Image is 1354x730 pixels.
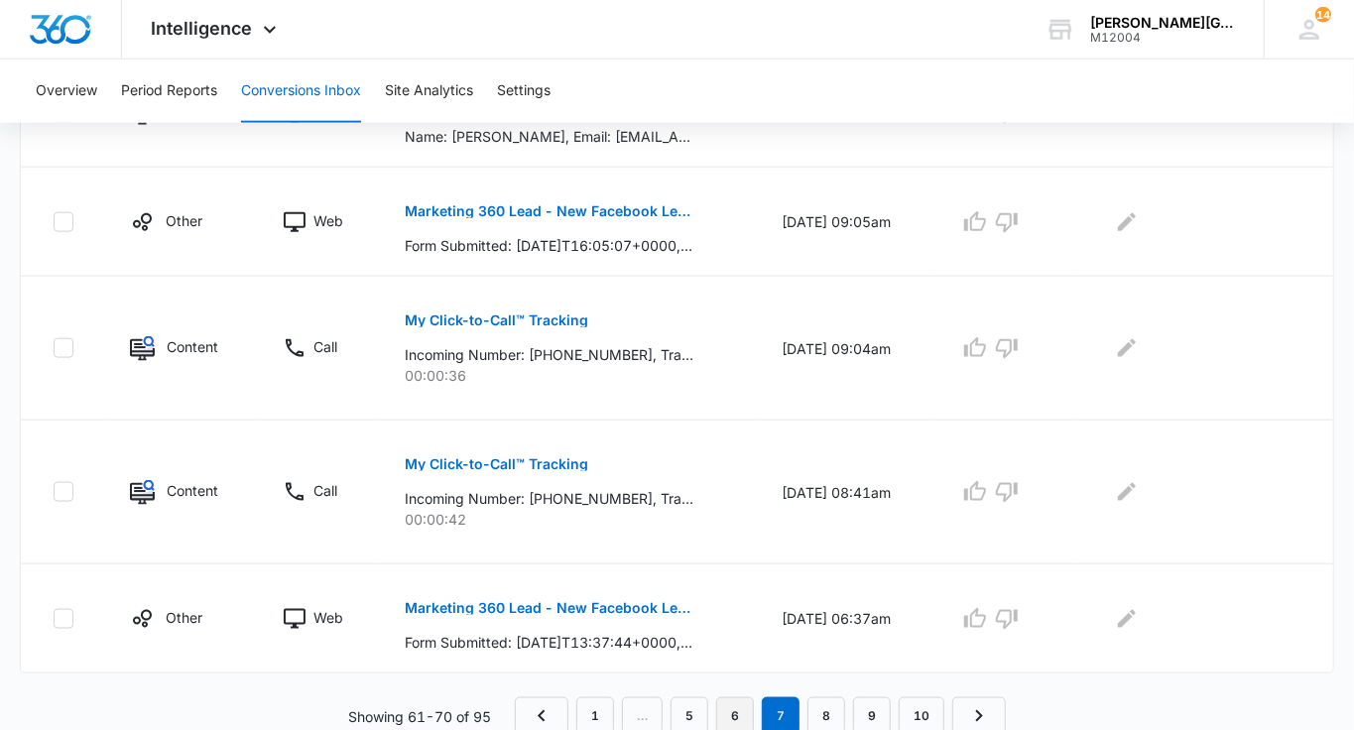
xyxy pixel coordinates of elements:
[167,480,218,501] p: Content
[405,313,588,327] p: My Click-to-Call™ Tracking
[405,297,588,344] button: My Click-to-Call™ Tracking
[385,60,473,123] button: Site Analytics
[166,210,202,231] p: Other
[1111,476,1143,508] button: Edit Comments
[166,607,202,628] p: Other
[405,584,693,632] button: Marketing 360 Lead - New Facebook Lead - Tennis course [GEOGRAPHIC_DATA] [PERSON_NAME] form
[241,60,361,123] button: Conversions Inbox
[758,277,934,421] td: [DATE] 09:04am
[1315,7,1331,23] span: 14
[167,336,218,357] p: Content
[405,509,734,530] p: 00:00:42
[405,632,693,653] p: Form Submitted: [DATE]T13:37:44+0000, Name: ErRiyon, Phone: [PHONE_NUMBER], Email: [EMAIL_ADDRESS...
[405,204,693,218] p: Marketing 360 Lead - New Facebook Lead - Tennis course [GEOGRAPHIC_DATA] [PERSON_NAME] form
[405,457,588,471] p: My Click-to-Call™ Tracking
[405,601,693,615] p: Marketing 360 Lead - New Facebook Lead - Tennis course [GEOGRAPHIC_DATA] [PERSON_NAME] form
[1111,603,1143,635] button: Edit Comments
[405,235,693,256] p: Form Submitted: [DATE]T16:05:07+0000, Name: [PERSON_NAME], Phone: [PHONE_NUMBER], Email: [EMAIL_A...
[758,564,934,673] td: [DATE] 06:37am
[497,60,551,123] button: Settings
[405,488,693,509] p: Incoming Number: [PHONE_NUMBER], Tracking Number: [PHONE_NUMBER], Ring To: [PHONE_NUMBER], Caller...
[313,210,343,231] p: Web
[313,607,343,628] p: Web
[758,168,934,277] td: [DATE] 09:05am
[758,421,934,564] td: [DATE] 08:41am
[1315,7,1331,23] div: notifications count
[1090,15,1235,31] div: account name
[405,440,588,488] button: My Click-to-Call™ Tracking
[1111,332,1143,364] button: Edit Comments
[121,60,217,123] button: Period Reports
[313,336,337,357] p: Call
[1111,206,1143,238] button: Edit Comments
[405,187,693,235] button: Marketing 360 Lead - New Facebook Lead - Tennis course [GEOGRAPHIC_DATA] [PERSON_NAME] form
[405,344,693,365] p: Incoming Number: [PHONE_NUMBER], Tracking Number: [PHONE_NUMBER], Ring To: [PHONE_NUMBER], Caller...
[348,706,491,727] p: Showing 61-70 of 95
[405,126,693,147] p: Name: [PERSON_NAME], Email: [EMAIL_ADDRESS][DOMAIN_NAME], Tracking ID: OjVRp-mBt47-Bobmj-bmD2p, C...
[152,18,253,39] span: Intelligence
[36,60,97,123] button: Overview
[1090,31,1235,45] div: account id
[405,365,734,386] p: 00:00:36
[313,480,337,501] p: Call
